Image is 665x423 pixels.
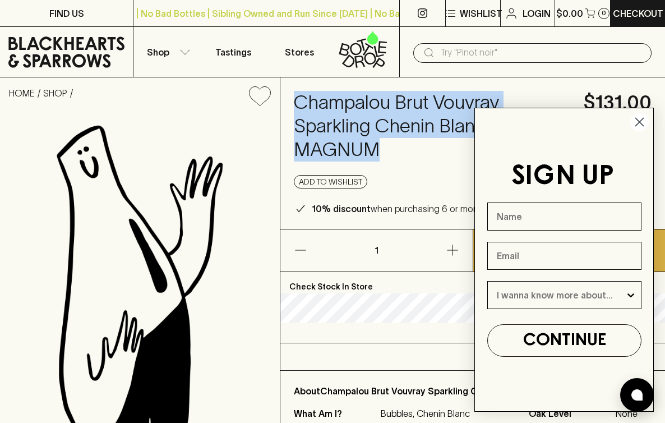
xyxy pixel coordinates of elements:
[294,91,570,162] h4: Champalou Brut Vouvray Sparkling Chenin Blanc NV MAGNUM
[556,7,583,20] p: $0.00
[294,407,378,420] p: What Am I?
[631,389,643,401] img: bubble-icon
[497,282,625,309] input: I wanna know more about...
[280,272,665,293] p: Check Stock In Store
[147,45,169,59] p: Shop
[294,384,652,398] p: About Champalou Brut Vouvray Sparkling Chenin Blanc NV MAGNUM
[9,88,35,98] a: HOME
[312,204,371,214] b: 10% discount
[584,91,652,114] h4: $131.00
[133,27,200,77] button: Shop
[49,7,84,20] p: FIND US
[244,82,275,111] button: Add to wishlist
[381,407,515,420] p: Bubbles, Chenin Blanc
[487,324,641,357] button: CONTINUE
[285,45,314,59] p: Stores
[602,10,606,16] p: 0
[460,7,502,20] p: Wishlist
[215,45,251,59] p: Tastings
[440,44,643,62] input: Try "Pinot noir"
[487,203,641,231] input: Name
[630,112,649,132] button: Close dialog
[200,27,266,77] a: Tastings
[613,7,663,20] p: Checkout
[625,282,636,309] button: Show Options
[523,7,551,20] p: Login
[363,229,390,272] p: 1
[43,88,67,98] a: SHOP
[463,96,665,423] div: FLYOUT Form
[312,202,511,215] p: when purchasing 6 or more bottles
[511,164,614,190] span: SIGN UP
[266,27,332,77] a: Stores
[294,175,367,188] button: Add to wishlist
[487,242,641,270] input: Email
